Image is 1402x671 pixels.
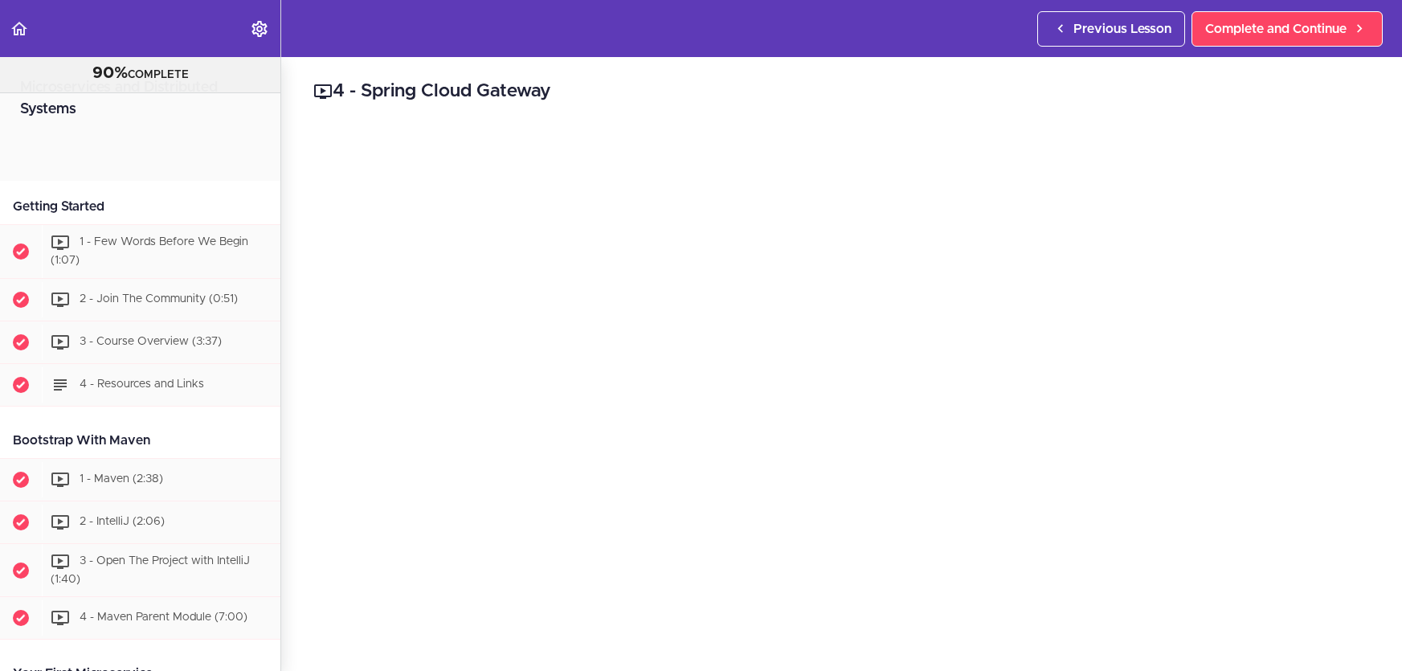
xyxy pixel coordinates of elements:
[80,336,222,347] span: 3 - Course Overview (3:37)
[313,78,1370,105] h2: 4 - Spring Cloud Gateway
[1073,19,1171,39] span: Previous Lesson
[250,19,269,39] svg: Settings Menu
[80,473,163,485] span: 1 - Maven (2:38)
[1037,11,1185,47] a: Previous Lesson
[80,516,165,527] span: 2 - IntelliJ (2:06)
[1205,19,1347,39] span: Complete and Continue
[80,293,238,305] span: 2 - Join The Community (0:51)
[10,19,29,39] svg: Back to course curriculum
[80,378,204,390] span: 4 - Resources and Links
[51,555,250,585] span: 3 - Open The Project with IntelliJ (1:40)
[80,612,247,624] span: 4 - Maven Parent Module (7:00)
[1191,11,1383,47] a: Complete and Continue
[20,63,260,84] div: COMPLETE
[51,236,248,266] span: 1 - Few Words Before We Begin (1:07)
[92,65,128,81] span: 90%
